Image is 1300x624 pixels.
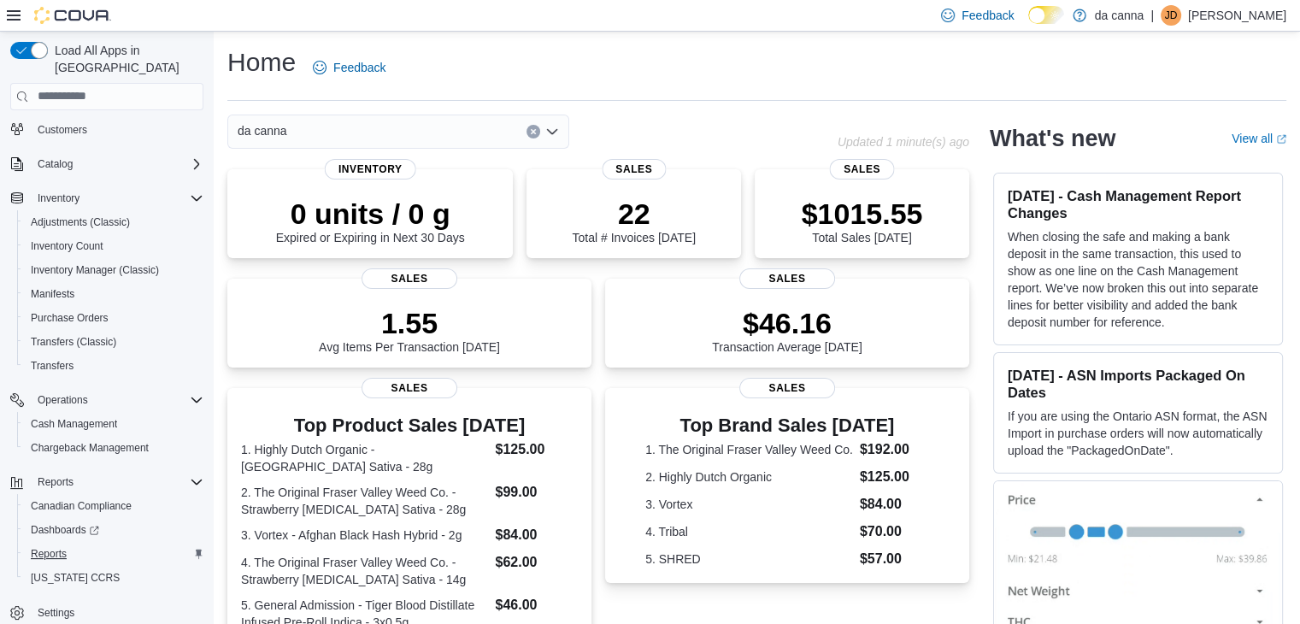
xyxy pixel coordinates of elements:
[24,212,203,233] span: Adjustments (Classic)
[1028,6,1064,24] input: Dark Mode
[38,123,87,137] span: Customers
[860,549,929,569] dd: $57.00
[31,390,95,410] button: Operations
[802,197,923,244] div: Total Sales [DATE]
[24,520,106,540] a: Dashboards
[3,152,210,176] button: Catalog
[545,125,559,138] button: Open list of options
[31,188,86,209] button: Inventory
[31,390,203,410] span: Operations
[31,119,203,140] span: Customers
[1188,5,1286,26] p: [PERSON_NAME]
[31,154,79,174] button: Catalog
[24,568,126,588] a: [US_STATE] CCRS
[241,415,578,436] h3: Top Product Sales [DATE]
[17,258,210,282] button: Inventory Manager (Classic)
[860,439,929,460] dd: $192.00
[645,415,929,436] h3: Top Brand Sales [DATE]
[31,311,109,325] span: Purchase Orders
[31,571,120,585] span: [US_STATE] CCRS
[362,268,457,289] span: Sales
[31,441,149,455] span: Chargeback Management
[241,554,488,588] dt: 4. The Original Fraser Valley Weed Co. - Strawberry [MEDICAL_DATA] Sativa - 14g
[24,284,203,304] span: Manifests
[572,197,695,244] div: Total # Invoices [DATE]
[276,197,465,231] p: 0 units / 0 g
[31,359,74,373] span: Transfers
[31,263,159,277] span: Inventory Manager (Classic)
[24,284,81,304] a: Manifests
[24,332,123,352] a: Transfers (Classic)
[1008,408,1268,459] p: If you are using the Ontario ASN format, the ASN Import in purchase orders will now automatically...
[38,606,74,620] span: Settings
[1232,132,1286,145] a: View allExternal link
[31,602,203,623] span: Settings
[495,595,577,615] dd: $46.00
[24,332,203,352] span: Transfers (Classic)
[645,496,853,513] dt: 3. Vortex
[238,121,287,141] span: da canna
[802,197,923,231] p: $1015.55
[645,468,853,486] dt: 2. Highly Dutch Organic
[645,523,853,540] dt: 4. Tribal
[24,236,110,256] a: Inventory Count
[24,212,137,233] a: Adjustments (Classic)
[645,441,853,458] dt: 1. The Original Fraser Valley Weed Co.
[602,159,666,180] span: Sales
[17,518,210,542] a: Dashboards
[48,42,203,76] span: Load All Apps in [GEOGRAPHIC_DATA]
[31,154,203,174] span: Catalog
[860,467,929,487] dd: $125.00
[17,306,210,330] button: Purchase Orders
[241,441,488,475] dt: 1. Highly Dutch Organic - [GEOGRAPHIC_DATA] Sativa - 28g
[860,521,929,542] dd: $70.00
[3,470,210,494] button: Reports
[17,234,210,258] button: Inventory Count
[739,268,835,289] span: Sales
[739,378,835,398] span: Sales
[17,436,210,460] button: Chargeback Management
[17,210,210,234] button: Adjustments (Classic)
[24,308,203,328] span: Purchase Orders
[17,566,210,590] button: [US_STATE] CCRS
[38,157,73,171] span: Catalog
[24,520,203,540] span: Dashboards
[24,544,74,564] a: Reports
[24,438,203,458] span: Chargeback Management
[34,7,111,24] img: Cova
[17,330,210,354] button: Transfers (Classic)
[24,260,203,280] span: Inventory Manager (Classic)
[645,550,853,568] dt: 5. SHRED
[1276,134,1286,144] svg: External link
[24,414,124,434] a: Cash Management
[1008,367,1268,401] h3: [DATE] - ASN Imports Packaged On Dates
[526,125,540,138] button: Clear input
[31,417,117,431] span: Cash Management
[830,159,894,180] span: Sales
[17,542,210,566] button: Reports
[241,527,488,544] dt: 3. Vortex - Afghan Black Hash Hybrid - 2g
[24,260,166,280] a: Inventory Manager (Classic)
[3,186,210,210] button: Inventory
[24,496,138,516] a: Canadian Compliance
[712,306,862,354] div: Transaction Average [DATE]
[17,282,210,306] button: Manifests
[24,544,203,564] span: Reports
[319,306,500,354] div: Avg Items Per Transaction [DATE]
[362,378,457,398] span: Sales
[495,525,577,545] dd: $84.00
[712,306,862,340] p: $46.16
[3,388,210,412] button: Operations
[24,438,156,458] a: Chargeback Management
[962,7,1014,24] span: Feedback
[31,472,203,492] span: Reports
[31,335,116,349] span: Transfers (Classic)
[24,236,203,256] span: Inventory Count
[31,239,103,253] span: Inventory Count
[990,125,1115,152] h2: What's new
[38,393,88,407] span: Operations
[31,523,99,537] span: Dashboards
[17,354,210,378] button: Transfers
[38,191,79,205] span: Inventory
